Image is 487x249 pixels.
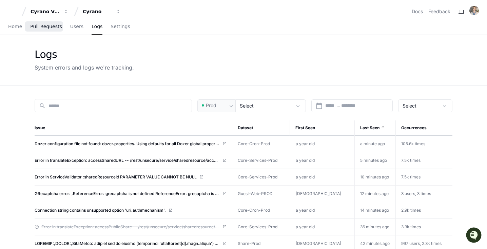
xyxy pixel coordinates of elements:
div: We're offline, but we'll be back soon! [23,57,98,63]
td: 12 minutes ago [354,186,395,202]
td: a year old [290,152,354,169]
td: Core-Services-Prod [232,152,290,169]
button: Start new chat [115,53,123,61]
span: Dozer configuration file not found: dozer.properties. Using defaults for all Dozer global propert... [35,141,220,147]
td: a year old [290,169,354,185]
td: 14 minutes ago [354,202,395,219]
span: Pull Requests [30,24,62,28]
span: First Seen [295,125,315,131]
iframe: Open customer support [465,227,484,245]
span: 7.5k times [401,174,421,179]
td: Guest-Web-PROD [232,186,290,202]
td: a year old [290,219,354,235]
img: 1756235613930-3d25f9e4-fa56-45dd-b3ad-e072dfbd1548 [7,51,19,63]
span: Error in ServiceValidator :sharedResourceId PARAMETER VALUE CANNOT BE NULL [35,174,197,180]
a: GRecaptcha error: ,ReferenceError: grecaptcha is not defined ReferenceError: grecaptcha is not de... [35,191,227,196]
img: ACg8ocJO8VN_7b61Vw3tMlKuMbs9c5utxvPqUEmLWEh-0kh1=s96-c [469,6,479,15]
th: Occurrences [395,120,452,136]
td: Core-Cron-Prod [232,202,290,219]
a: Docs [412,8,423,15]
a: Users [70,19,83,35]
td: [DEMOGRAPHIC_DATA] [290,186,354,202]
div: Start new chat [23,51,111,57]
a: Powered byPylon [48,71,82,76]
span: Pylon [67,71,82,76]
span: Select [403,103,416,109]
div: Welcome [7,27,123,38]
td: 5 minutes ago [354,152,395,169]
span: 997 users, 2.3k times [401,241,442,246]
span: Logs [92,24,102,28]
td: a minute ago [354,136,395,152]
span: 3 users, 3 times [401,191,431,196]
a: LOREMIP:,DOLOR:,SitaMetco: adip el sed do eiusmo (temporinci 'utlaBoreet[d].magn.aliqua') ENIMADM... [35,241,227,246]
span: 7.5k times [401,158,421,163]
span: GRecaptcha error: ,ReferenceError: grecaptcha is not defined ReferenceError: grecaptcha is not de... [35,191,220,196]
img: PlayerZero [7,7,20,20]
span: Users [70,24,83,28]
button: Cyrano Video [28,5,71,18]
td: 10 minutes ago [354,169,395,186]
span: Prod [206,102,216,109]
button: Cyrano [80,5,123,18]
a: Dozer configuration file not found: dozer.properties. Using defaults for all Dozer global propert... [35,141,227,147]
div: Cyrano [83,8,112,15]
span: – [337,102,340,109]
span: LOREMIP:,DOLOR:,SitaMetco: adip el sed do eiusmo (temporinci 'utlaBoreet[d].magn.aliqua') ENIMADM... [35,241,220,246]
div: Cyrano Video [31,8,60,15]
td: a year old [290,136,354,152]
a: Connection string contains unsupported option 'uri.authmechanism'. [35,208,227,213]
span: Select [240,103,254,109]
a: Logs [92,19,102,35]
a: Home [8,19,22,35]
a: Settings [111,19,130,35]
a: Pull Requests [30,19,62,35]
span: Last Seen [360,125,379,131]
a: Error in translateException: accessSharedURL -- /rest/unsecure/service/sharedresource/accessShare... [35,158,227,163]
span: 2.9k times [401,208,421,213]
td: 36 minutes ago [354,219,395,235]
div: System errors and logs we're tracking. [35,63,134,72]
span: Error in translateException: accessPublicShare -- /rest/unsecure/service/sharedresource/accessPub... [41,224,220,230]
th: Issue [35,120,232,136]
span: Error in translateException: accessSharedURL -- /rest/unsecure/service/sharedresource/accessShare... [35,158,220,163]
mat-icon: search [39,102,46,109]
mat-icon: calendar_today [316,102,323,109]
td: Core-Cron-Prod [232,136,290,152]
td: Core-Services-Prod [232,219,290,235]
span: Settings [111,24,130,28]
td: a year old [290,202,354,218]
div: Logs [35,49,134,61]
button: Open calendar [316,102,323,109]
a: Error in ServiceValidator :sharedResourceId PARAMETER VALUE CANNOT BE NULL [35,174,227,180]
td: Core-Services-Prod [232,169,290,186]
span: 105.6k times [401,141,425,146]
span: 3.3k times [401,224,421,229]
a: Error in translateException: accessPublicShare -- /rest/unsecure/service/sharedresource/accessPub... [35,224,227,230]
button: Feedback [428,8,450,15]
th: Dataset [232,120,290,136]
span: Connection string contains unsupported option 'uri.authmechanism'. [35,208,166,213]
span: Home [8,24,22,28]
